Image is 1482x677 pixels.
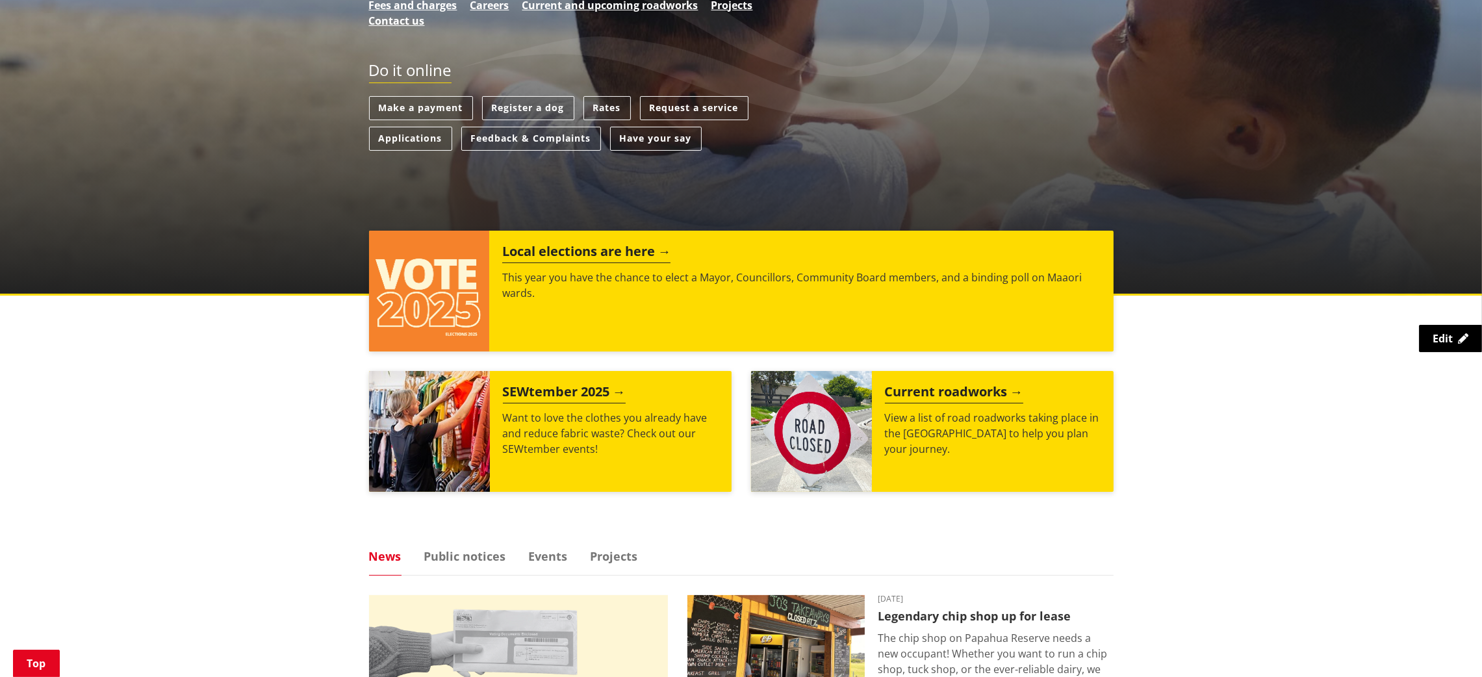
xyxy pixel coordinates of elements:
a: Rates [583,96,631,120]
img: SEWtember [369,371,490,492]
a: News [369,550,402,562]
a: Events [529,550,568,562]
a: Top [13,650,60,677]
a: Have your say [610,127,702,151]
img: Road closed sign [751,371,872,492]
img: Vote 2025 [369,231,490,351]
a: Public notices [424,550,506,562]
p: Want to love the clothes you already have and reduce fabric waste? Check out our SEWtember events! [503,410,719,457]
h2: Do it online [369,61,452,84]
h3: Legendary chip shop up for lease [878,609,1114,624]
p: View a list of road roadworks taking place in the [GEOGRAPHIC_DATA] to help you plan your journey. [885,410,1101,457]
a: Make a payment [369,96,473,120]
a: Request a service [640,96,748,120]
span: Edit [1433,331,1453,346]
a: Projects [591,550,638,562]
a: Local elections are here This year you have the chance to elect a Mayor, Councillors, Community B... [369,231,1114,351]
iframe: Messenger Launcher [1422,622,1469,669]
a: Applications [369,127,452,151]
a: Feedback & Complaints [461,127,601,151]
time: [DATE] [878,595,1114,603]
h2: Local elections are here [502,244,671,263]
p: This year you have the chance to elect a Mayor, Councillors, Community Board members, and a bindi... [502,270,1100,301]
a: Register a dog [482,96,574,120]
a: Contact us [369,13,425,29]
h2: SEWtember 2025 [503,384,626,403]
a: Edit [1419,325,1482,352]
h2: Current roadworks [885,384,1023,403]
a: Current roadworks View a list of road roadworks taking place in the [GEOGRAPHIC_DATA] to help you... [751,371,1114,492]
a: SEWtember 2025 Want to love the clothes you already have and reduce fabric waste? Check out our S... [369,371,732,492]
